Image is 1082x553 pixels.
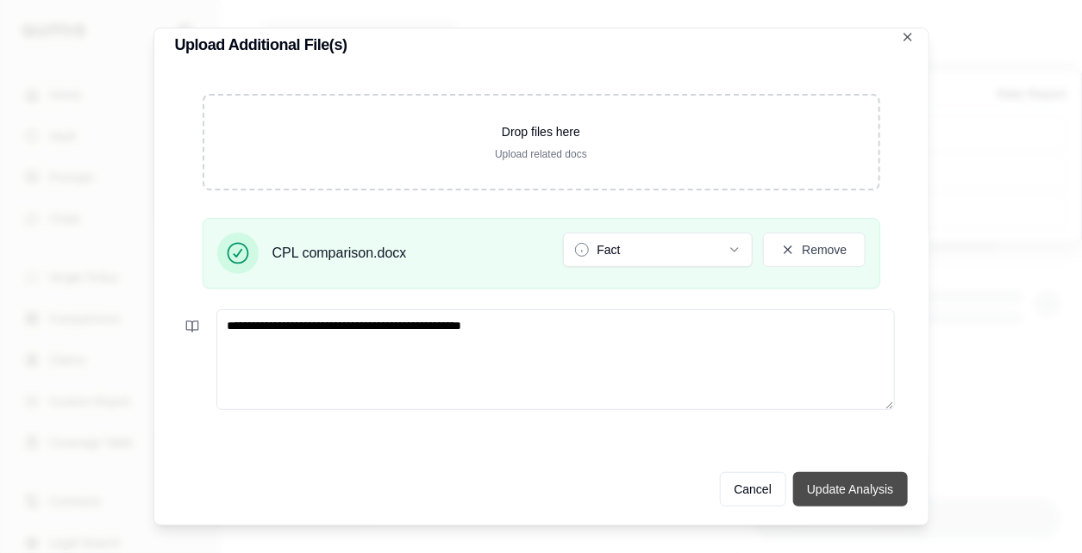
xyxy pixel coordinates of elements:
p: Upload related docs [232,147,851,161]
p: Drop files here [232,123,851,140]
span: CPL comparison.docx [272,243,407,264]
button: Update Analysis [793,472,907,506]
button: Cancel [720,472,787,506]
h2: Upload Additional File(s) [175,37,908,53]
button: Remove [763,233,865,267]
